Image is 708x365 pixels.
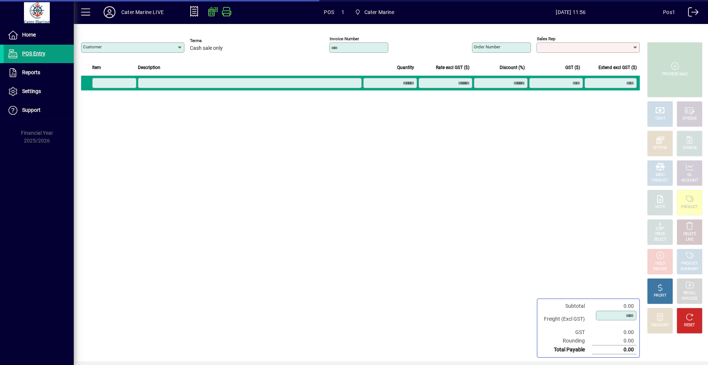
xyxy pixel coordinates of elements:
a: Support [4,101,74,120]
span: Terms [190,38,234,43]
div: ACCOUNT [681,178,698,183]
span: Discount (%) [500,63,525,72]
div: Pos1 [663,6,675,18]
span: Settings [22,88,41,94]
div: MISC [656,172,664,178]
button: Profile [98,6,121,19]
div: PRODUCT [681,204,698,210]
td: Total Payable [540,345,592,354]
td: Subtotal [540,302,592,310]
span: Description [138,63,160,72]
div: HOLD [655,261,665,266]
a: Reports [4,63,74,82]
mat-label: Customer [83,44,102,49]
span: Item [92,63,101,72]
span: Support [22,107,41,113]
div: SUMMARY [680,266,699,272]
span: 1 [341,6,344,18]
span: Cater Marine [352,6,398,19]
div: PRODUCT [681,261,698,266]
td: 0.00 [592,302,636,310]
td: Freight (Excl GST) [540,310,592,328]
div: PRODUCT [652,178,668,183]
mat-label: Invoice number [330,36,359,41]
div: CHEQUE [683,116,697,121]
div: CHARGE [683,145,697,151]
span: Extend excl GST ($) [598,63,637,72]
td: Rounding [540,337,592,345]
span: [DATE] 11:56 [479,6,663,18]
div: GL [687,172,692,178]
div: INVOICES [681,296,697,302]
div: NOTE [655,204,665,210]
div: PROCESS SALE [662,72,688,77]
mat-label: Sales rep [537,36,555,41]
span: Reports [22,69,40,75]
div: SELECT [654,237,667,242]
span: Cash sale only [190,45,223,51]
div: DELETE [683,231,696,237]
td: GST [540,328,592,337]
span: POS [324,6,334,18]
div: EFTPOS [653,145,667,151]
span: POS Entry [22,51,45,56]
div: CASH [655,116,665,121]
span: GST ($) [565,63,580,72]
mat-label: Order number [474,44,500,49]
td: 0.00 [592,337,636,345]
div: PROFIT [654,293,666,299]
a: Logout [683,1,699,25]
div: LINE [686,237,693,242]
td: 0.00 [592,328,636,337]
div: PRICE [655,231,665,237]
div: RECALL [683,290,696,296]
td: 0.00 [592,345,636,354]
a: Settings [4,82,74,101]
span: Home [22,32,36,38]
div: INVOICE [653,266,667,272]
div: RESET [684,323,695,328]
div: DISCOUNT [651,323,669,328]
div: Cater Marine LIVE [121,6,164,18]
a: Home [4,26,74,44]
span: Rate excl GST ($) [436,63,469,72]
span: Quantity [397,63,414,72]
span: Cater Marine [364,6,395,18]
